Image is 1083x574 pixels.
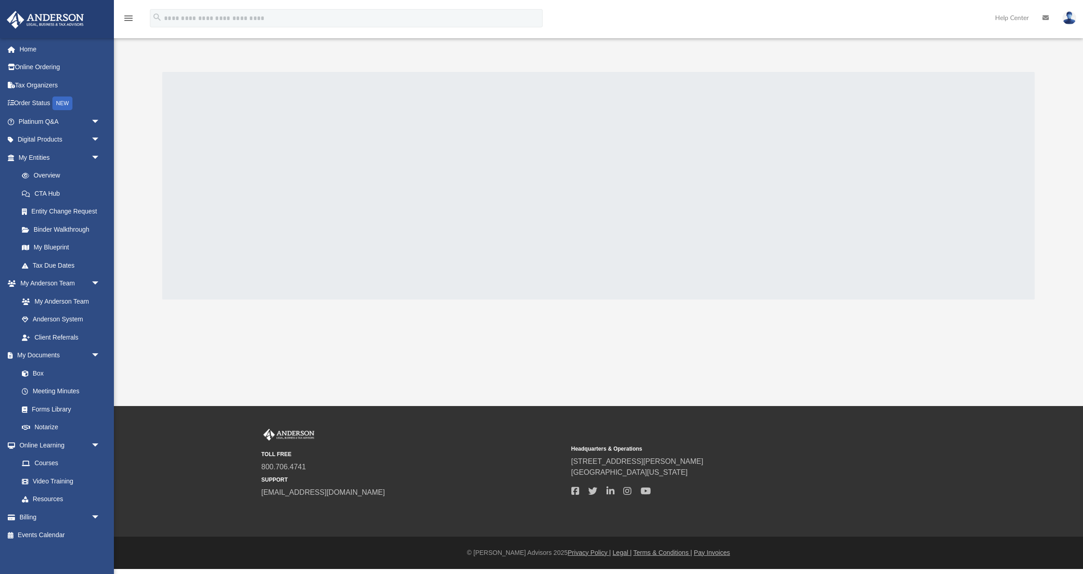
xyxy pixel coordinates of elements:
[6,76,114,94] a: Tax Organizers
[571,445,875,453] small: Headquarters & Operations
[13,310,109,329] a: Anderson System
[1062,11,1076,25] img: User Pic
[13,203,114,221] a: Entity Change Request
[13,328,109,346] a: Client Referrals
[6,346,109,365] a: My Documentsarrow_drop_down
[694,549,730,556] a: Pay Invoices
[13,382,109,401] a: Meeting Minutes
[152,12,162,22] i: search
[13,167,114,185] a: Overview
[571,457,703,465] a: [STREET_ADDRESS][PERSON_NAME]
[6,131,114,149] a: Digital Productsarrow_drop_down
[6,526,114,544] a: Events Calendar
[262,488,385,496] a: [EMAIL_ADDRESS][DOMAIN_NAME]
[91,131,109,149] span: arrow_drop_down
[6,40,114,58] a: Home
[6,58,114,76] a: Online Ordering
[13,256,114,274] a: Tax Due Dates
[6,436,109,454] a: Online Learningarrow_drop_down
[13,454,109,472] a: Courses
[6,112,114,131] a: Platinum Q&Aarrow_drop_down
[633,549,692,556] a: Terms & Conditions |
[262,463,306,471] a: 800.706.4741
[123,13,134,24] i: menu
[13,239,109,257] a: My Blueprint
[6,148,114,167] a: My Entitiesarrow_drop_down
[91,346,109,365] span: arrow_drop_down
[123,17,134,24] a: menu
[4,11,87,29] img: Anderson Advisors Platinum Portal
[91,274,109,293] span: arrow_drop_down
[6,508,114,526] a: Billingarrow_drop_down
[13,220,114,239] a: Binder Walkthrough
[114,548,1083,558] div: © [PERSON_NAME] Advisors 2025
[13,472,105,490] a: Video Training
[13,490,109,508] a: Resources
[13,400,105,418] a: Forms Library
[91,508,109,527] span: arrow_drop_down
[262,450,565,458] small: TOLL FREE
[13,184,114,203] a: CTA Hub
[91,148,109,167] span: arrow_drop_down
[6,274,109,293] a: My Anderson Teamarrow_drop_down
[6,94,114,113] a: Order StatusNEW
[52,97,72,110] div: NEW
[13,418,109,437] a: Notarize
[262,476,565,484] small: SUPPORT
[91,112,109,131] span: arrow_drop_down
[571,468,688,476] a: [GEOGRAPHIC_DATA][US_STATE]
[91,436,109,455] span: arrow_drop_down
[13,364,105,382] a: Box
[568,549,611,556] a: Privacy Policy |
[13,292,105,310] a: My Anderson Team
[613,549,632,556] a: Legal |
[262,429,316,441] img: Anderson Advisors Platinum Portal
